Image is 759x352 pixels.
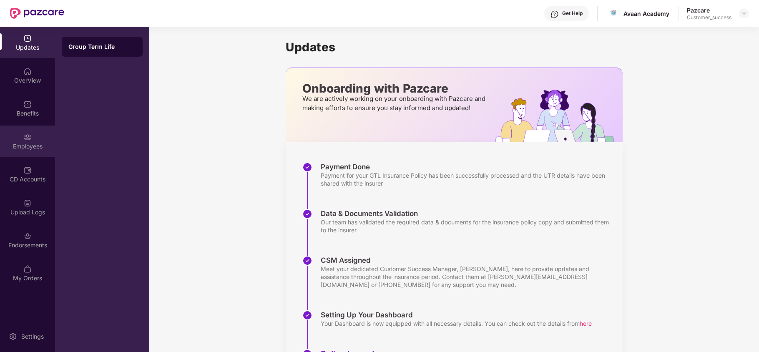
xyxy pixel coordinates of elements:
[623,10,669,18] div: Avaan Academy
[23,133,32,141] img: svg+xml;base64,PHN2ZyBpZD0iRW1wbG95ZWVzIiB4bWxucz0iaHR0cDovL3d3dy53My5vcmcvMjAwMC9zdmciIHdpZHRoPS...
[302,256,312,266] img: svg+xml;base64,PHN2ZyBpZD0iU3RlcC1Eb25lLTMyeDMyIiB4bWxucz0iaHR0cDovL3d3dy53My5vcmcvMjAwMC9zdmciIH...
[321,162,614,171] div: Payment Done
[23,265,32,273] img: svg+xml;base64,PHN2ZyBpZD0iTXlfT3JkZXJzIiBkYXRhLW5hbWU9Ik15IE9yZGVycyIgeG1sbnM9Imh0dHA6Ly93d3cudz...
[68,43,136,51] div: Group Term Life
[23,166,32,174] img: svg+xml;base64,PHN2ZyBpZD0iQ0RfQWNjb3VudHMiIGRhdGEtbmFtZT0iQ0QgQWNjb3VudHMiIHhtbG5zPSJodHRwOi8vd3...
[23,67,32,75] img: svg+xml;base64,PHN2ZyBpZD0iSG9tZSIgeG1sbnM9Imh0dHA6Ly93d3cudzMub3JnLzIwMDAvc3ZnIiB3aWR0aD0iMjAiIG...
[321,319,592,327] div: Your Dashboard is now equipped with all necessary details. You can check out the details from
[687,14,731,21] div: Customer_success
[23,199,32,207] img: svg+xml;base64,PHN2ZyBpZD0iVXBsb2FkX0xvZ3MiIGRhdGEtbmFtZT0iVXBsb2FkIExvZ3MiIHhtbG5zPSJodHRwOi8vd3...
[302,310,312,320] img: svg+xml;base64,PHN2ZyBpZD0iU3RlcC1Eb25lLTMyeDMyIiB4bWxucz0iaHR0cDovL3d3dy53My5vcmcvMjAwMC9zdmciIH...
[19,332,46,341] div: Settings
[302,85,488,92] p: Onboarding with Pazcare
[302,162,312,172] img: svg+xml;base64,PHN2ZyBpZD0iU3RlcC1Eb25lLTMyeDMyIiB4bWxucz0iaHR0cDovL3d3dy53My5vcmcvMjAwMC9zdmciIH...
[321,209,614,218] div: Data & Documents Validation
[321,265,614,289] div: Meet your dedicated Customer Success Manager, [PERSON_NAME], here to provide updates and assistan...
[10,8,64,19] img: New Pazcare Logo
[608,8,620,20] img: download%20(2).png
[495,90,623,142] img: hrOnboarding
[23,34,32,43] img: svg+xml;base64,PHN2ZyBpZD0iVXBkYXRlZCIgeG1sbnM9Imh0dHA6Ly93d3cudzMub3JnLzIwMDAvc3ZnIiB3aWR0aD0iMj...
[550,10,559,18] img: svg+xml;base64,PHN2ZyBpZD0iSGVscC0zMngzMiIgeG1sbnM9Imh0dHA6Ly93d3cudzMub3JnLzIwMDAvc3ZnIiB3aWR0aD...
[687,6,731,14] div: Pazcare
[321,310,592,319] div: Setting Up Your Dashboard
[302,94,488,113] p: We are actively working on your onboarding with Pazcare and making efforts to ensure you stay inf...
[562,10,583,17] div: Get Help
[286,40,623,54] h1: Updates
[302,209,312,219] img: svg+xml;base64,PHN2ZyBpZD0iU3RlcC1Eb25lLTMyeDMyIiB4bWxucz0iaHR0cDovL3d3dy53My5vcmcvMjAwMC9zdmciIH...
[321,256,614,265] div: CSM Assigned
[741,10,747,17] img: svg+xml;base64,PHN2ZyBpZD0iRHJvcGRvd24tMzJ4MzIiIHhtbG5zPSJodHRwOi8vd3d3LnczLm9yZy8yMDAwL3N2ZyIgd2...
[23,232,32,240] img: svg+xml;base64,PHN2ZyBpZD0iRW5kb3JzZW1lbnRzIiB4bWxucz0iaHR0cDovL3d3dy53My5vcmcvMjAwMC9zdmciIHdpZH...
[321,218,614,234] div: Our team has validated the required data & documents for the insurance policy copy and submitted ...
[9,332,17,341] img: svg+xml;base64,PHN2ZyBpZD0iU2V0dGluZy0yMHgyMCIgeG1sbnM9Imh0dHA6Ly93d3cudzMub3JnLzIwMDAvc3ZnIiB3aW...
[580,320,592,327] span: here
[321,171,614,187] div: Payment for your GTL Insurance Policy has been successfully processed and the UTR details have be...
[23,100,32,108] img: svg+xml;base64,PHN2ZyBpZD0iQmVuZWZpdHMiIHhtbG5zPSJodHRwOi8vd3d3LnczLm9yZy8yMDAwL3N2ZyIgd2lkdGg9Ij...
